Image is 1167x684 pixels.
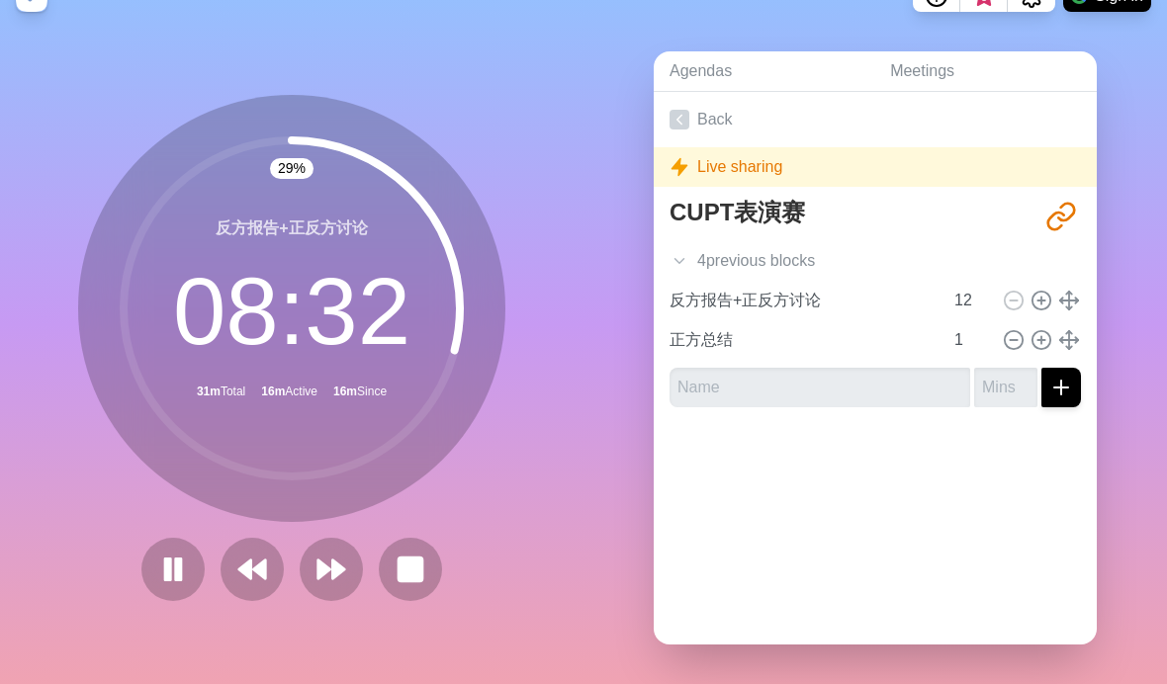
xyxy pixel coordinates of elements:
input: Name [670,368,970,407]
input: Mins [946,281,994,320]
input: Name [662,281,943,320]
a: Back [654,92,1097,147]
span: s [807,249,815,273]
a: Meetings [874,51,1097,92]
input: Mins [946,320,994,360]
input: Mins [974,368,1037,407]
div: Live sharing [654,147,1097,187]
div: 4 previous block [654,241,1097,281]
button: Share link [1041,197,1081,236]
input: Name [662,320,943,360]
a: Agendas [654,51,874,92]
